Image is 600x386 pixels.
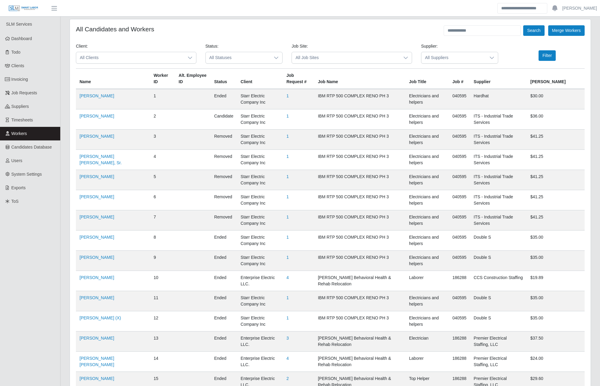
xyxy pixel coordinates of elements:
[405,150,449,170] td: Electricians and helpers
[470,251,527,271] td: Double S
[11,199,19,204] span: ToS
[470,352,527,372] td: Premier Electrical Staffing, LLC
[470,190,527,210] td: ITS - Industrial Trade Services
[150,311,175,331] td: 12
[527,190,585,210] td: $41.25
[470,130,527,150] td: ITS - Industrial Trade Services
[449,331,470,352] td: 186288
[421,43,438,49] label: Supplier:
[292,43,308,49] label: Job Site:
[150,170,175,190] td: 5
[11,118,33,122] span: Timesheets
[527,311,585,331] td: $35.00
[405,170,449,190] td: Electricians and helpers
[237,251,283,271] td: Starr Electric Company Inc
[405,291,449,311] td: Electricians and helpers
[76,43,88,49] label: Client:
[449,291,470,311] td: 040595
[211,311,237,331] td: ended
[283,69,314,89] th: Job Request #
[470,291,527,311] td: Double S
[527,89,585,109] td: $30.00
[237,291,283,311] td: Starr Electric Company Inc
[11,77,28,82] span: Invoicing
[449,150,470,170] td: 040595
[11,145,52,149] span: Candidates Database
[527,69,585,89] th: [PERSON_NAME]
[80,235,114,240] a: [PERSON_NAME]
[314,109,405,130] td: IBM RTP 500 COMPLEX RENO PH 3
[150,231,175,251] td: 8
[11,131,27,136] span: Workers
[80,134,114,139] a: [PERSON_NAME]
[286,154,289,159] a: 1
[314,311,405,331] td: IBM RTP 500 COMPLEX RENO PH 3
[237,190,283,210] td: Starr Electric Company Inc
[80,255,114,260] a: [PERSON_NAME]
[286,376,289,381] a: 2
[314,352,405,372] td: [PERSON_NAME] Behavioral Health & Rehab Relocation
[211,190,237,210] td: removed
[237,170,283,190] td: Starr Electric Company Inc
[314,251,405,271] td: IBM RTP 500 COMPLEX RENO PH 3
[527,150,585,170] td: $41.25
[80,315,121,320] a: [PERSON_NAME] (X)
[237,352,283,372] td: Enterprise Electric LLC.
[314,170,405,190] td: IBM RTP 500 COMPLEX RENO PH 3
[80,295,114,300] a: [PERSON_NAME]
[405,251,449,271] td: Electricians and helpers
[405,352,449,372] td: Laborer
[527,331,585,352] td: $37.50
[314,231,405,251] td: IBM RTP 500 COMPLEX RENO PH 3
[314,69,405,89] th: Job Name
[314,150,405,170] td: IBM RTP 500 COMPLEX RENO PH 3
[150,251,175,271] td: 9
[314,190,405,210] td: IBM RTP 500 COMPLEX RENO PH 3
[80,93,114,98] a: [PERSON_NAME]
[405,311,449,331] td: Electricians and helpers
[314,271,405,291] td: [PERSON_NAME] Behavioral Health & Rehab Relocation
[80,215,114,219] a: [PERSON_NAME]
[449,271,470,291] td: 186288
[405,109,449,130] td: Electricians and helpers
[527,170,585,190] td: $41.25
[11,36,32,41] span: Dashboard
[76,25,154,33] h4: All Candidates and Workers
[211,69,237,89] th: Status
[470,170,527,190] td: ITS - Industrial Trade Services
[237,89,283,109] td: Starr Electric Company Inc
[562,5,597,11] a: [PERSON_NAME]
[470,231,527,251] td: Double S
[80,194,114,199] a: [PERSON_NAME]
[80,356,114,367] a: [PERSON_NAME] [PERSON_NAME]
[314,89,405,109] td: IBM RTP 500 COMPLEX RENO PH 3
[497,3,547,14] input: Search
[405,331,449,352] td: Electrician
[80,275,114,280] a: [PERSON_NAME]
[470,109,527,130] td: ITS - Industrial Trade Services
[150,150,175,170] td: 4
[211,331,237,352] td: ended
[286,194,289,199] a: 1
[527,109,585,130] td: $36.00
[150,331,175,352] td: 13
[80,114,114,118] a: [PERSON_NAME]
[150,69,175,89] th: Worker ID
[286,215,289,219] a: 1
[80,336,114,340] a: [PERSON_NAME]
[211,271,237,291] td: ended
[237,271,283,291] td: Enterprise Electric LLC.
[76,52,184,63] span: All Clients
[527,231,585,251] td: $35.00
[449,210,470,231] td: 040595
[449,190,470,210] td: 040595
[150,190,175,210] td: 6
[211,231,237,251] td: ended
[150,352,175,372] td: 14
[539,50,556,61] button: Filter
[405,69,449,89] th: Job Title
[286,275,289,280] a: 4
[211,109,237,130] td: candidate
[523,25,544,36] button: Search
[292,52,400,63] span: All Job Sites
